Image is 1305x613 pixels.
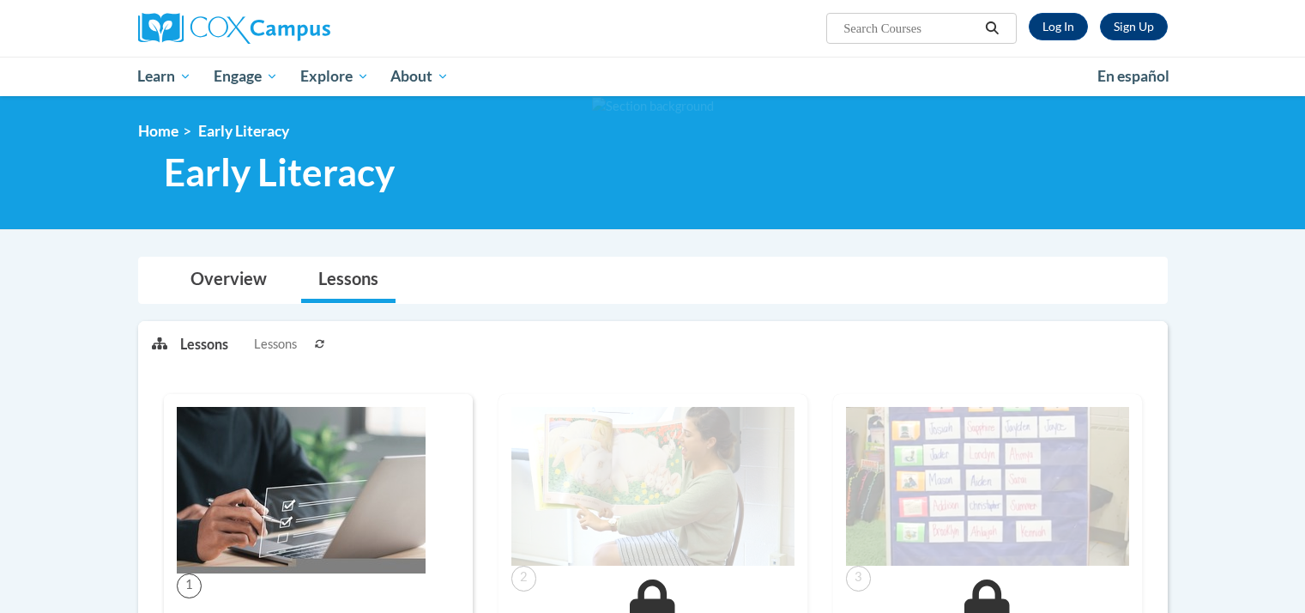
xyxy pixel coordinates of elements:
button: Search [979,18,1005,39]
a: Log In [1029,13,1088,40]
a: En español [1086,58,1181,94]
a: Register [1100,13,1168,40]
span: 1 [177,574,202,598]
span: 2 [511,566,536,591]
img: Course Image [177,407,426,574]
span: Lessons [254,335,297,354]
div: Main menu [112,57,1193,96]
a: Home [138,122,178,140]
img: Course Image [511,407,794,567]
span: En español [1097,67,1169,85]
img: Cox Campus [138,13,330,44]
a: Cox Campus [138,13,464,44]
a: About [379,57,460,96]
a: Engage [202,57,289,96]
span: Early Literacy [164,149,395,195]
span: Engage [214,66,278,87]
a: Explore [289,57,380,96]
img: Course Image [846,407,1129,567]
a: Learn [127,57,203,96]
img: Section background [592,97,714,116]
span: 3 [846,566,871,591]
span: Explore [300,66,369,87]
a: Overview [173,258,284,303]
span: Learn [137,66,191,87]
span: About [390,66,449,87]
span: Early Literacy [198,122,289,140]
p: Lessons [180,335,228,354]
input: Search Courses [842,18,979,39]
a: Lessons [301,258,396,303]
